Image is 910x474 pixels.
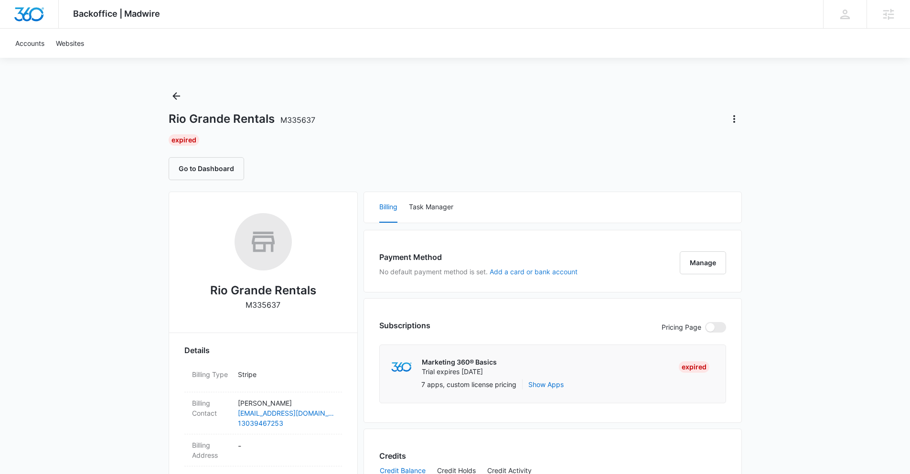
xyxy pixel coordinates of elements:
button: Manage [680,251,726,274]
p: Trial expires [DATE] [422,367,497,377]
h3: Payment Method [379,251,578,263]
h2: Rio Grande Rentals [210,282,316,299]
div: Billing Contact[PERSON_NAME][EMAIL_ADDRESS][DOMAIN_NAME]13039467253 [184,392,342,434]
img: marketing360Logo [391,362,412,372]
button: Add a card or bank account [490,269,578,275]
dd: - [238,440,334,460]
a: Websites [50,29,90,58]
span: M335637 [280,115,315,125]
a: [EMAIL_ADDRESS][DOMAIN_NAME] [238,408,334,418]
a: 13039467253 [238,418,334,428]
p: Marketing 360® Basics [422,357,497,367]
span: Backoffice | Madwire [73,9,160,19]
h1: Rio Grande Rentals [169,112,315,126]
button: Go to Dashboard [169,157,244,180]
p: [PERSON_NAME] [238,398,334,408]
div: Billing TypeStripe [184,364,342,392]
dt: Billing Type [192,369,230,379]
p: Stripe [238,369,334,379]
div: Expired [169,134,199,146]
p: 7 apps, custom license pricing [421,379,516,389]
button: Actions [727,111,742,127]
span: Details [184,345,210,356]
h3: Credits [379,450,406,462]
dt: Billing Address [192,440,230,460]
p: Pricing Page [662,322,701,333]
button: Task Manager [409,192,453,223]
h3: Subscriptions [379,320,430,331]
p: M335637 [246,299,280,311]
dt: Billing Contact [192,398,230,418]
a: Accounts [10,29,50,58]
button: Billing [379,192,397,223]
button: Show Apps [528,379,564,389]
button: Back [169,88,184,104]
div: Billing Address- [184,434,342,466]
div: Expired [679,361,709,373]
p: No default payment method is set. [379,267,578,277]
